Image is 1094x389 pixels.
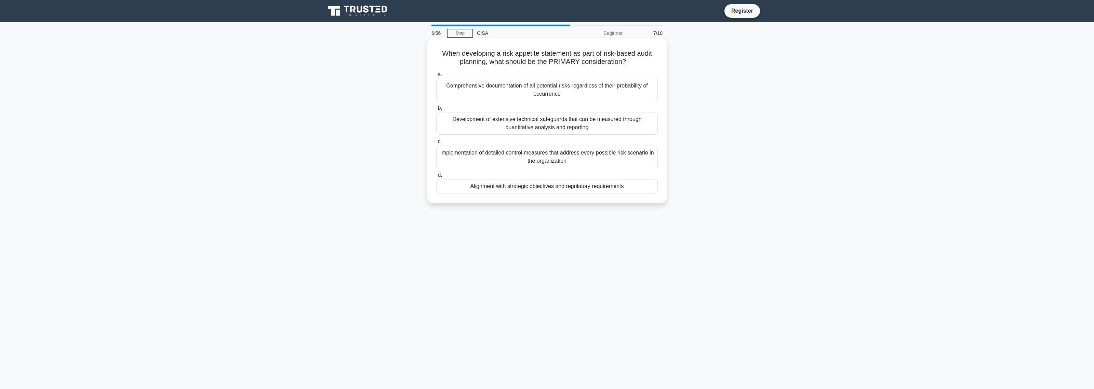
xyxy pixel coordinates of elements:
[436,49,658,66] h5: When developing a risk appetite statement as part of risk-based audit planning, what should be th...
[436,112,658,135] div: Development of extensive technical safeguards that can be measured through quantitative analysis ...
[438,105,442,111] span: b.
[427,26,447,40] div: 6:56
[447,29,473,38] a: Stop
[436,179,658,193] div: Alignment with strategic objectives and regulatory requirements
[436,146,658,168] div: Implementation of detailed control measures that address every possible risk scenario in the orga...
[473,26,567,40] div: CISA
[567,26,627,40] div: Beginner
[438,172,442,178] span: d.
[438,138,442,144] span: c.
[438,71,442,77] span: a.
[627,26,667,40] div: 7/10
[727,6,757,15] a: Register
[436,79,658,101] div: Comprehensive documentation of all potential risks regardless of their probability of occurrence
